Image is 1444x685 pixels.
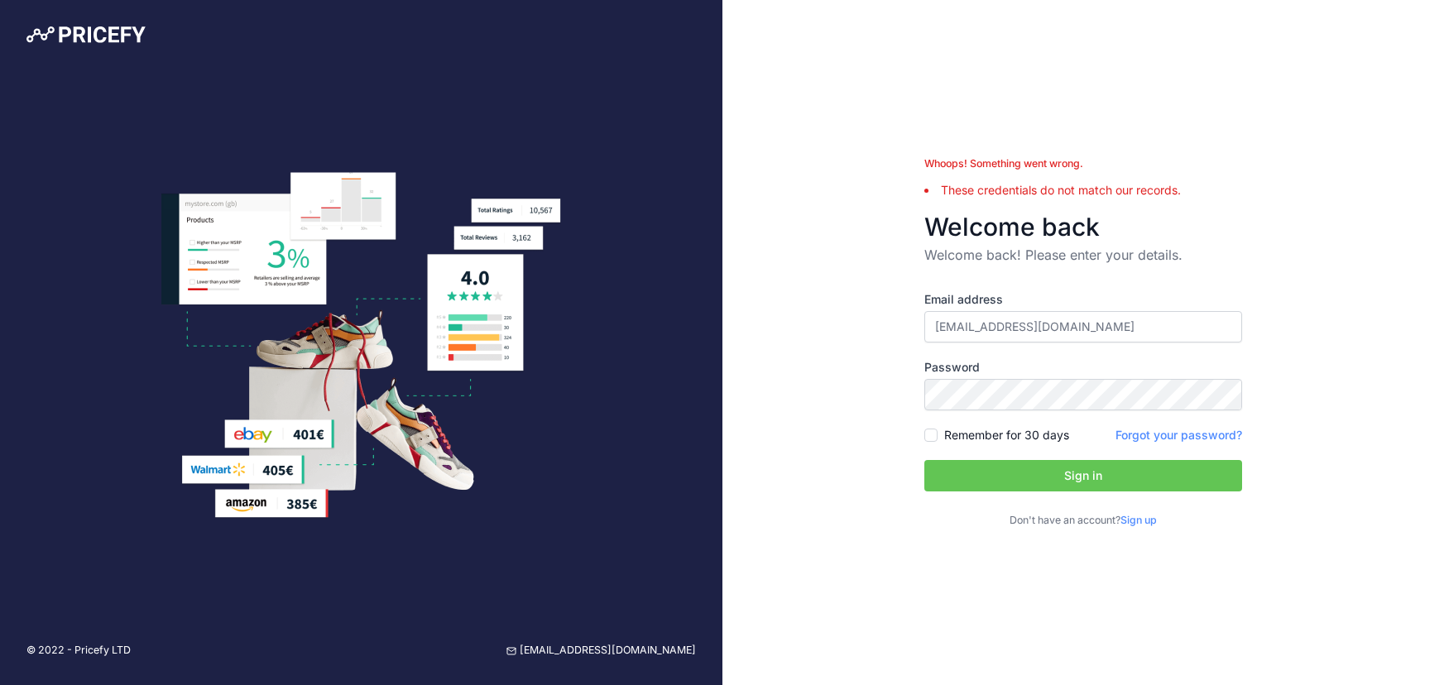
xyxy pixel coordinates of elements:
p: © 2022 - Pricefy LTD [26,643,131,659]
a: Sign up [1120,514,1157,526]
label: Password [924,359,1242,376]
a: Forgot your password? [1115,428,1242,442]
p: Welcome back! Please enter your details. [924,245,1242,265]
h3: Welcome back [924,212,1242,242]
label: Email address [924,291,1242,308]
li: These credentials do not match our records. [924,182,1242,199]
button: Sign in [924,460,1242,491]
label: Remember for 30 days [944,427,1069,443]
div: Whoops! Something went wrong. [924,156,1242,172]
a: [EMAIL_ADDRESS][DOMAIN_NAME] [506,643,696,659]
img: Pricefy [26,26,146,43]
p: Don't have an account? [924,513,1242,529]
input: Enter your email [924,311,1242,342]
